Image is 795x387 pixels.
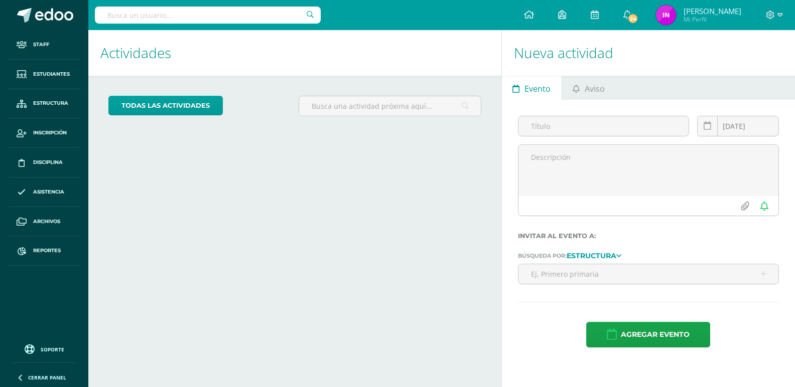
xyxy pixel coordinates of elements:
[586,322,710,347] button: Agregar evento
[518,264,778,284] input: Ej. Primero primaria
[518,116,689,136] input: Título
[100,30,489,76] h1: Actividades
[502,76,562,100] a: Evento
[33,188,64,196] span: Asistencia
[524,77,551,101] span: Evento
[8,148,80,177] a: Disciplina
[585,77,605,101] span: Aviso
[567,252,621,259] a: Estructura
[621,322,690,347] span: Agregar evento
[33,158,63,166] span: Disciplina
[33,218,60,226] span: Archivos
[299,96,480,116] input: Busca una actividad próxima aquí...
[28,374,66,381] span: Cerrar panel
[518,232,779,240] label: Invitar al evento a:
[562,76,616,100] a: Aviso
[33,247,61,255] span: Reportes
[33,129,67,137] span: Inscripción
[33,99,68,107] span: Estructura
[514,30,783,76] h1: Nueva actividad
[518,252,567,259] span: Búsqueda por:
[698,116,778,136] input: Fecha de entrega
[684,15,741,24] span: Mi Perfil
[108,96,223,115] a: todas las Actividades
[8,30,80,60] a: Staff
[567,251,616,260] strong: Estructura
[8,177,80,207] a: Asistencia
[627,13,638,24] span: 24
[8,207,80,237] a: Archivos
[8,60,80,89] a: Estudiantes
[33,41,49,49] span: Staff
[41,346,64,353] span: Soporte
[684,6,741,16] span: [PERSON_NAME]
[8,118,80,148] a: Inscripción
[33,70,70,78] span: Estudiantes
[95,7,321,24] input: Busca un usuario...
[12,342,76,355] a: Soporte
[8,236,80,266] a: Reportes
[656,5,676,25] img: 100c13b932125141564d5229f3896e1b.png
[8,89,80,119] a: Estructura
